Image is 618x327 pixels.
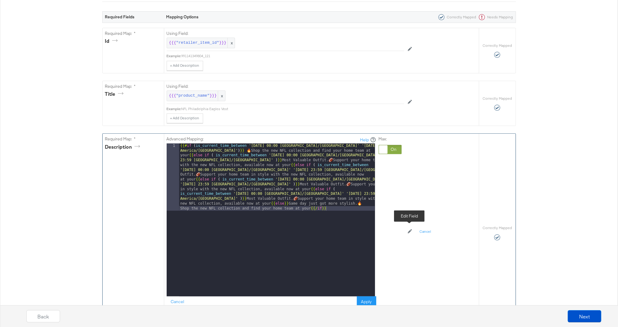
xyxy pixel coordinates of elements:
[218,91,225,101] span: x
[169,40,176,46] span: {{{
[210,93,217,99] span: }}}
[105,31,161,36] label: Required Map: *
[357,296,376,307] button: Apply
[167,106,181,111] div: Example:
[167,296,189,307] button: Cancel
[167,143,179,211] div: 1
[105,38,120,45] div: id
[176,40,219,46] span: "retailer_item_id"
[483,225,512,230] label: Correctly Mapped
[105,143,142,150] div: description
[476,14,513,20] div: Needs Mapping
[167,84,404,89] label: Using Field:
[105,14,135,20] strong: Required Fields
[167,136,204,142] label: Advanced Mapping:
[219,40,226,46] span: }}}
[360,137,369,143] a: Help
[167,31,404,36] label: Using Field:
[416,227,435,236] button: Cancel
[568,310,601,322] button: Next
[167,61,203,71] button: + Add Description
[227,38,235,48] span: x
[105,84,161,89] label: Required Map: *
[483,96,512,101] label: Correctly Mapped
[379,136,402,142] label: Max:
[26,310,60,322] button: Back
[166,14,199,20] strong: Mapping Options
[483,43,512,48] label: Correctly Mapped
[167,54,181,58] div: Example:
[105,136,161,142] label: Required Map: *
[181,106,404,111] div: NFL Philadelphia Eagles Vest
[105,91,126,98] div: title
[176,93,210,99] span: "product_name"
[167,113,203,123] button: + Add Description
[169,93,176,99] span: {{{
[436,14,476,20] div: Correctly Mapped
[181,54,404,58] div: 991141349804_121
